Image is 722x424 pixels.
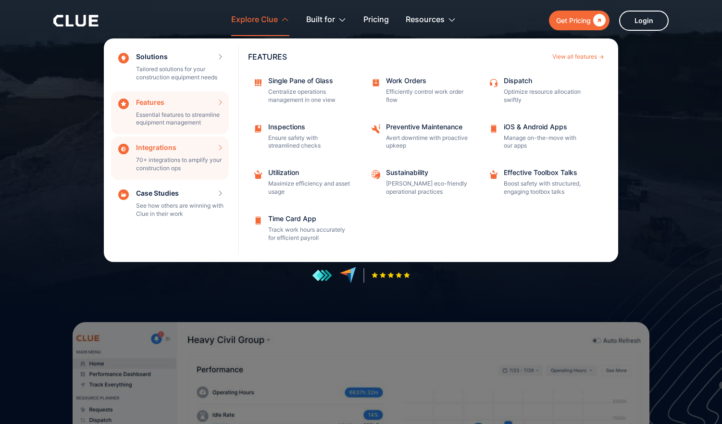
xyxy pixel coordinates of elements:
[268,169,350,176] div: Utilization
[504,77,585,84] div: Dispatch
[339,267,356,284] img: reviews at capterra
[253,169,263,180] img: repair box icon
[268,226,350,242] p: Track work hours accurately for efficient payroll
[366,73,474,109] a: Work OrdersEfficiently control work order flow
[268,134,350,150] p: Ensure safety with streamlined checks
[386,180,468,196] p: [PERSON_NAME] eco-friendly operational practices
[372,272,410,278] img: Five-star rating icon
[253,124,263,134] img: save icon
[231,5,289,35] div: Explore Clue
[268,77,350,84] div: Single Pane of Glass
[386,77,468,84] div: Work Orders
[619,11,669,31] a: Login
[371,124,381,134] img: Tool and information icon
[504,88,585,104] p: Optimize resource allocation swiftly
[552,54,597,60] div: View all features
[253,215,263,226] img: Time Card App
[484,119,592,155] a: iOS & Android AppsManage on-the-move with our apps
[268,180,350,196] p: Maximize efficiency and asset usage
[484,164,592,201] a: Effective Toolbox TalksBoost safety with structured, engaging toolbox talks
[268,124,350,130] div: Inspections
[504,124,585,130] div: iOS & Android Apps
[549,11,610,30] a: Get Pricing
[268,88,350,104] p: Centralize operations management in one view
[248,73,356,109] a: Single Pane of GlassCentralize operations management in one view
[53,36,669,262] nav: Explore Clue
[371,77,381,88] img: Task management icon
[674,378,722,424] iframe: Chat Widget
[231,5,278,35] div: Explore Clue
[406,5,456,35] div: Resources
[366,164,474,201] a: Sustainability[PERSON_NAME] eco-friendly operational practices
[552,54,604,60] a: View all features
[406,5,445,35] div: Resources
[248,53,548,61] div: Features
[253,77,263,88] img: Grid management icon
[504,180,585,196] p: Boost safety with structured, engaging toolbox talks
[312,269,332,282] img: reviews at getapp
[268,215,350,222] div: Time Card App
[371,169,381,180] img: Sustainability icon
[366,119,474,155] a: Preventive MaintenanceAvert downtime with proactive upkeep
[556,14,591,26] div: Get Pricing
[386,124,468,130] div: Preventive Maintenance
[386,169,468,176] div: Sustainability
[248,164,356,201] a: UtilizationMaximize efficiency and asset usage
[248,211,356,247] a: Time Card AppTrack work hours accurately for efficient payroll
[504,169,585,176] div: Effective Toolbox Talks
[488,124,499,134] img: icon image
[488,169,499,180] img: Effective Toolbox Talks
[504,134,585,150] p: Manage on-the-move with our apps
[306,5,335,35] div: Built for
[248,119,356,155] a: InspectionsEnsure safety with streamlined checks
[488,77,499,88] img: Customer support icon
[591,14,606,26] div: 
[363,5,389,35] a: Pricing
[386,134,468,150] p: Avert downtime with proactive upkeep
[306,5,347,35] div: Built for
[484,73,592,109] a: DispatchOptimize resource allocation swiftly
[386,88,468,104] p: Efficiently control work order flow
